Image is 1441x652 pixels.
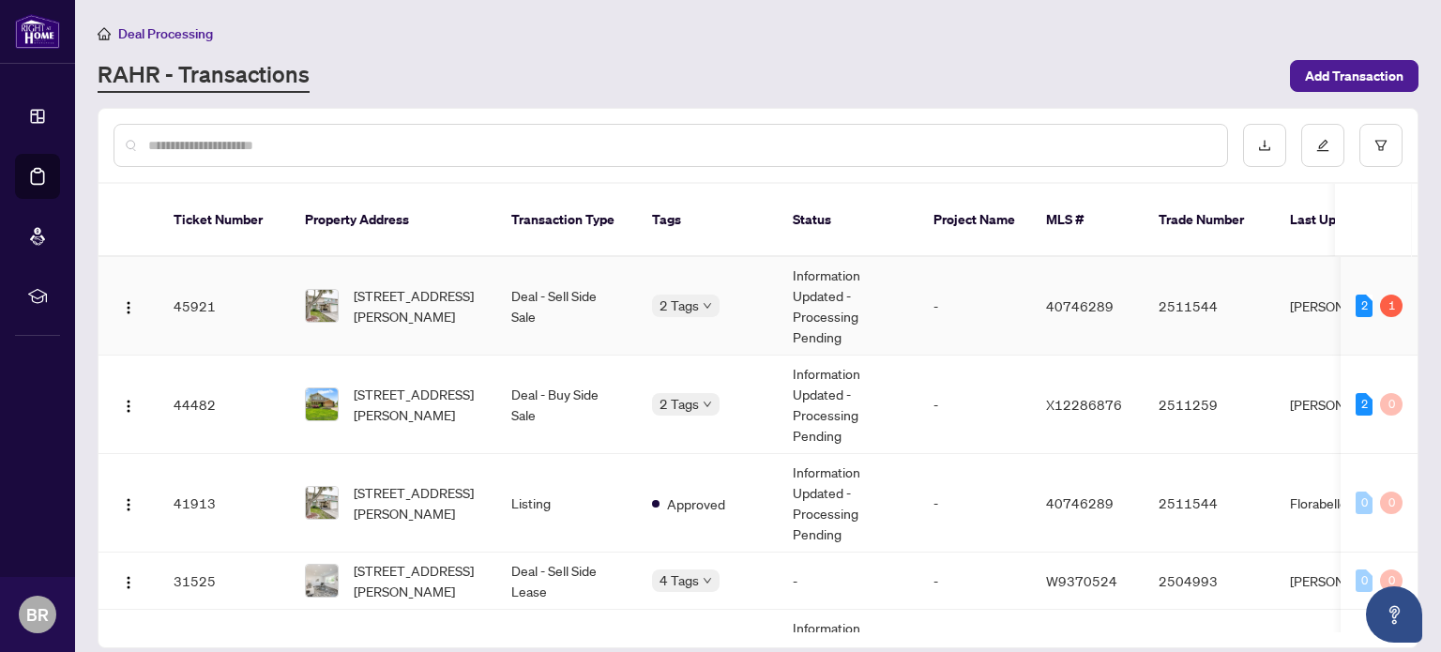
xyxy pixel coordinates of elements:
[496,553,637,610] td: Deal - Sell Side Lease
[1316,139,1329,152] span: edit
[1275,184,1416,257] th: Last Updated By
[496,184,637,257] th: Transaction Type
[114,566,144,596] button: Logo
[660,393,699,415] span: 2 Tags
[354,285,481,326] span: [STREET_ADDRESS][PERSON_NAME]
[778,257,918,356] td: Information Updated - Processing Pending
[1144,257,1275,356] td: 2511544
[778,356,918,454] td: Information Updated - Processing Pending
[159,184,290,257] th: Ticket Number
[1144,454,1275,553] td: 2511544
[703,400,712,409] span: down
[778,184,918,257] th: Status
[1046,572,1117,589] span: W9370524
[1046,494,1114,511] span: 40746289
[354,482,481,523] span: [STREET_ADDRESS][PERSON_NAME]
[918,356,1031,454] td: -
[1290,60,1418,92] button: Add Transaction
[114,488,144,518] button: Logo
[306,290,338,322] img: thumbnail-img
[159,454,290,553] td: 41913
[1258,139,1271,152] span: download
[159,356,290,454] td: 44482
[121,300,136,315] img: Logo
[1301,124,1344,167] button: edit
[1366,586,1422,643] button: Open asap
[354,384,481,425] span: [STREET_ADDRESS][PERSON_NAME]
[703,576,712,585] span: down
[496,356,637,454] td: Deal - Buy Side Sale
[1031,184,1144,257] th: MLS #
[918,553,1031,610] td: -
[1374,139,1388,152] span: filter
[98,59,310,93] a: RAHR - Transactions
[306,565,338,597] img: thumbnail-img
[1243,124,1286,167] button: download
[121,497,136,512] img: Logo
[1144,184,1275,257] th: Trade Number
[1275,454,1416,553] td: Florabelle Tabije
[121,399,136,414] img: Logo
[26,601,49,628] span: BR
[1305,61,1403,91] span: Add Transaction
[1144,356,1275,454] td: 2511259
[159,257,290,356] td: 45921
[98,27,111,40] span: home
[660,295,699,316] span: 2 Tags
[290,184,496,257] th: Property Address
[1356,492,1373,514] div: 0
[1046,297,1114,314] span: 40746289
[306,388,338,420] img: thumbnail-img
[918,184,1031,257] th: Project Name
[118,25,213,42] span: Deal Processing
[778,454,918,553] td: Information Updated - Processing Pending
[667,493,725,514] span: Approved
[15,14,60,49] img: logo
[637,184,778,257] th: Tags
[703,301,712,311] span: down
[1380,569,1403,592] div: 0
[1275,257,1416,356] td: [PERSON_NAME]
[1144,553,1275,610] td: 2504993
[918,454,1031,553] td: -
[354,560,481,601] span: [STREET_ADDRESS][PERSON_NAME]
[1359,124,1403,167] button: filter
[1275,553,1416,610] td: [PERSON_NAME]
[918,257,1031,356] td: -
[496,257,637,356] td: Deal - Sell Side Sale
[159,553,290,610] td: 31525
[1380,492,1403,514] div: 0
[778,553,918,610] td: -
[1046,396,1122,413] span: X12286876
[496,454,637,553] td: Listing
[306,487,338,519] img: thumbnail-img
[660,569,699,591] span: 4 Tags
[1356,295,1373,317] div: 2
[114,291,144,321] button: Logo
[1380,393,1403,416] div: 0
[1356,569,1373,592] div: 0
[114,389,144,419] button: Logo
[1275,356,1416,454] td: [PERSON_NAME]
[1356,393,1373,416] div: 2
[1380,295,1403,317] div: 1
[121,575,136,590] img: Logo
